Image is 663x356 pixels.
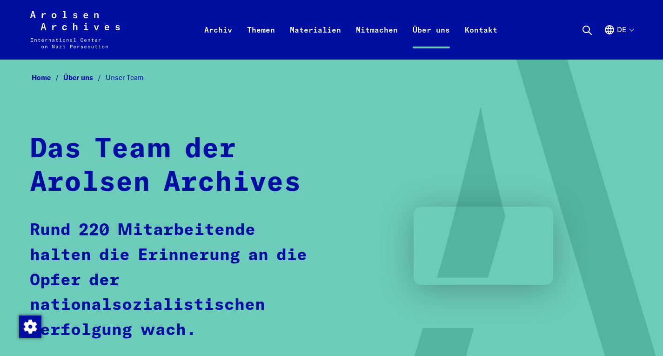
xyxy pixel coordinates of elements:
button: Deutsch, Sprachauswahl [604,24,633,58]
nav: Primär [197,11,505,48]
a: Über uns [63,73,106,82]
a: Über uns [405,22,457,60]
img: Zustimmung ändern [19,316,41,338]
a: Home [32,73,63,82]
span: Unser Team [106,73,143,82]
a: Kontakt [457,22,505,60]
a: Materialien [282,22,348,60]
a: Themen [240,22,282,60]
h1: Das Team der Arolsen Archives [30,133,315,200]
nav: Breadcrumb [30,71,634,85]
p: Rund 220 Mitarbeitende halten die Erinnerung an die Opfer der nationalsozialistischen Verfolgung ... [30,218,315,343]
a: Archiv [197,22,240,60]
a: Mitmachen [348,22,405,60]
